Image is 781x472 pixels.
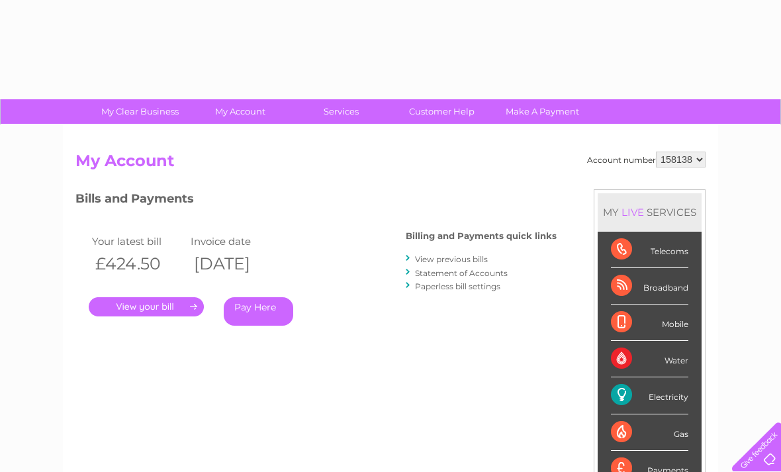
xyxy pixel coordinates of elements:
[89,232,187,250] td: Your latest bill
[415,268,508,278] a: Statement of Accounts
[186,99,295,124] a: My Account
[611,232,688,268] div: Telecoms
[85,99,195,124] a: My Clear Business
[598,193,702,231] div: MY SERVICES
[187,250,286,277] th: [DATE]
[611,341,688,377] div: Water
[611,414,688,451] div: Gas
[611,305,688,341] div: Mobile
[406,231,557,241] h4: Billing and Payments quick links
[89,250,187,277] th: £424.50
[89,297,204,316] a: .
[287,99,396,124] a: Services
[611,377,688,414] div: Electricity
[187,232,286,250] td: Invoice date
[587,152,706,167] div: Account number
[619,206,647,218] div: LIVE
[415,254,488,264] a: View previous bills
[611,268,688,305] div: Broadband
[224,297,293,326] a: Pay Here
[387,99,496,124] a: Customer Help
[75,189,557,212] h3: Bills and Payments
[488,99,597,124] a: Make A Payment
[75,152,706,177] h2: My Account
[415,281,500,291] a: Paperless bill settings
